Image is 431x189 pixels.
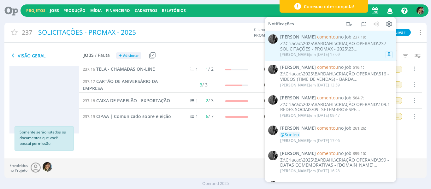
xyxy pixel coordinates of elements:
[361,113,402,120] span: APROVAÇÃO INTERNA
[317,125,338,131] span: comentou
[96,113,171,119] span: CIPAA | Comunicado sobre eleição
[268,126,278,135] img: P
[361,81,402,88] span: APROVAÇÃO INTERNA
[268,34,278,44] img: P
[48,8,61,13] button: Jobs
[135,8,157,13] span: Cadastros
[90,8,102,13] a: Mídia
[317,34,338,40] span: comentou
[280,102,393,112] div: Z:\Criacao\2025\BARDAHL\CRIAÇÃO OPERAND\109.1 REDES SOCIAIS\09- SETEMBRO\ESPE...
[9,52,84,59] span: Visão Geral
[280,52,340,57] div: em [DATE] 17:09
[361,97,402,104] span: APROVAÇÃO INTERNA
[280,34,316,40] span: [PERSON_NAME]
[162,8,186,13] a: Relatórios
[9,163,28,173] span: Envolvidos no Projeto
[268,151,278,160] img: P
[83,114,95,119] span: 237.19
[200,82,208,88] span: / 3
[116,52,141,59] button: +Adicionar
[196,98,198,104] span: 1
[280,65,316,70] span: [PERSON_NAME]
[280,138,340,143] div: em [DATE] 17:06
[264,80,274,90] img: S
[206,66,214,72] span: / 2
[196,114,198,120] span: 1
[83,98,95,103] span: 237.18
[416,7,424,15] img: S
[43,162,52,172] img: S
[353,64,363,70] span: 516.1
[280,71,393,82] div: Z:\Criacao\2025\BARDAHL\CRIAÇÃO OPERAND\516 - VÍDEOS (TIME DE VENDAS) - BARDA...
[160,8,188,13] button: Relatórios
[83,79,95,84] span: 237.17
[96,97,170,103] span: CAIXA DE PAPELÃO - EXPORTAÇÃO
[280,151,393,156] span: :
[96,66,155,72] span: TELA - CHAMADAS ON-LINE
[133,8,159,13] button: Cadastros
[196,66,198,72] span: 1
[280,95,316,101] span: [PERSON_NAME]
[280,126,393,131] span: :
[264,96,274,105] img: S
[280,151,316,156] span: [PERSON_NAME]
[361,66,402,73] span: APROVAÇÃO INTERNA
[280,138,310,143] span: [PERSON_NAME]
[280,168,310,174] span: [PERSON_NAME]
[280,181,393,186] span: :
[280,113,310,118] span: [PERSON_NAME]
[317,150,351,156] span: no Job
[280,82,310,87] span: [PERSON_NAME]
[382,29,411,36] button: Arquivar
[20,129,69,146] p: Somente serão listados os documentos que você possui permissão
[88,8,103,13] button: Mídia
[62,8,87,13] button: Produção
[280,95,393,101] span: :
[317,34,351,40] span: no Job
[206,113,208,119] span: 6
[123,54,139,58] span: Adicionar
[280,157,393,168] div: Z:\Criacao\2025\BARDAHL\CRIAÇÃO OPERAND\399 - DATAS COMEMORATIVAS - [DOMAIN_NAME]...
[280,126,316,131] span: [PERSON_NAME]
[268,65,278,74] img: P
[119,52,122,59] span: +
[104,8,132,13] button: Financeiro
[83,113,171,120] a: 237.19CIPAA | Comunicado sobre eleição
[280,83,340,87] div: em [DATE] 13:59
[95,53,110,58] span: / Pauta
[206,66,208,72] span: 1
[268,95,278,105] img: P
[106,8,130,13] a: Financeiro
[268,21,294,27] span: Notificações
[83,66,155,73] a: 237.16TELA - CHAMADAS ON-LINE
[63,8,86,13] a: Produção
[353,34,365,40] span: 237.19
[206,113,214,119] span: / 7
[317,150,338,156] span: comentou
[83,78,175,92] a: 237.17CARTÃO DE ANIVERSÁRIO DA EMPRESA
[353,95,363,101] span: 564.7
[280,65,393,70] span: :
[206,97,208,103] span: 2
[317,95,338,101] span: comentou
[206,97,214,103] span: / 3
[264,64,274,74] img: S
[317,125,351,131] span: no Job
[280,52,310,57] span: [PERSON_NAME]
[264,112,274,121] img: S
[84,53,94,58] span: Jobs
[83,97,170,104] a: 237.18CAIXA DE PAPELÃO - EXPORTAÇÃO
[200,82,202,88] span: 3
[280,132,299,138] span: @Suelen
[317,95,351,101] span: no Job
[353,125,365,131] span: 261.26
[353,151,365,156] span: 399.15
[280,34,393,40] span: :
[26,8,45,13] a: Projetos
[22,28,32,37] span: 237
[317,64,338,70] span: comentou
[280,41,393,52] div: Z:\Criacao\2025\BARDAHL\CRIAÇÃO OPERAND\237 - SOLICITAÇÕES - PROMAX - 2025\23...
[280,181,316,186] span: [PERSON_NAME]
[280,113,340,118] div: em [DATE] 09:47
[83,66,95,72] span: 237.16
